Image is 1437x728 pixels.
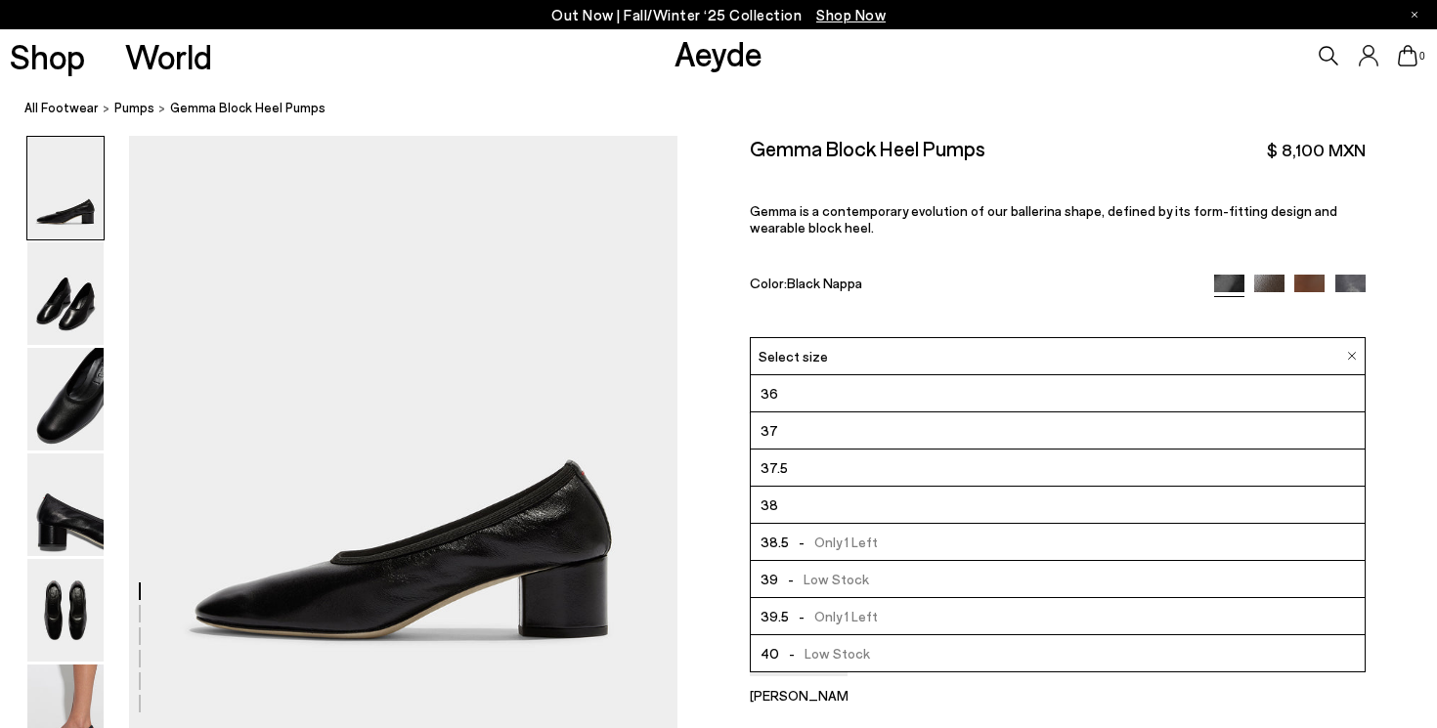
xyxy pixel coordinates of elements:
a: pumps [114,98,154,118]
a: World [125,39,212,73]
span: - [789,608,814,624]
p: [PERSON_NAME] [750,687,848,704]
img: Gemma Block Heel Pumps - Image 3 [27,348,104,450]
a: 0 [1398,45,1417,66]
p: Out Now | Fall/Winter ‘25 Collection [551,3,886,27]
a: All Footwear [24,98,99,118]
p: Gemma is a contemporary evolution of our ballerina shape, defined by its form-fitting design and ... [750,202,1366,236]
a: Aeyde [675,32,762,73]
div: Color: [750,275,1195,297]
img: Gemma Block Heel Pumps - Image 1 [27,137,104,239]
span: 40 [761,641,779,665]
span: Only 1 Left [789,604,878,628]
img: Gemma Block Heel Pumps - Image 4 [27,453,104,556]
span: 37 [761,418,778,443]
span: 39 [761,567,778,591]
span: pumps [114,100,154,115]
span: Gemma Block Heel Pumps [170,98,326,118]
a: Shop [10,39,85,73]
span: - [778,571,804,587]
nav: breadcrumb [24,82,1437,136]
span: 39.5 [761,604,789,628]
span: Navigate to /collections/new-in [816,6,886,23]
span: 0 [1417,51,1427,62]
span: - [789,534,814,550]
span: Low Stock [779,641,870,665]
span: 38 [761,492,778,517]
h2: Gemma Block Heel Pumps [750,136,985,160]
span: 37.5 [761,455,788,480]
span: Only 1 Left [789,530,878,554]
span: - [779,645,805,662]
span: 36 [761,381,778,406]
img: Gemma Block Heel Pumps - Image 5 [27,559,104,662]
img: Gemma Block Heel Pumps - Image 2 [27,242,104,345]
span: Select size [759,346,828,366]
span: Black Nappa [787,275,862,291]
span: $ 8,100 MXN [1267,138,1366,162]
span: Low Stock [778,567,869,591]
span: 38.5 [761,530,789,554]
